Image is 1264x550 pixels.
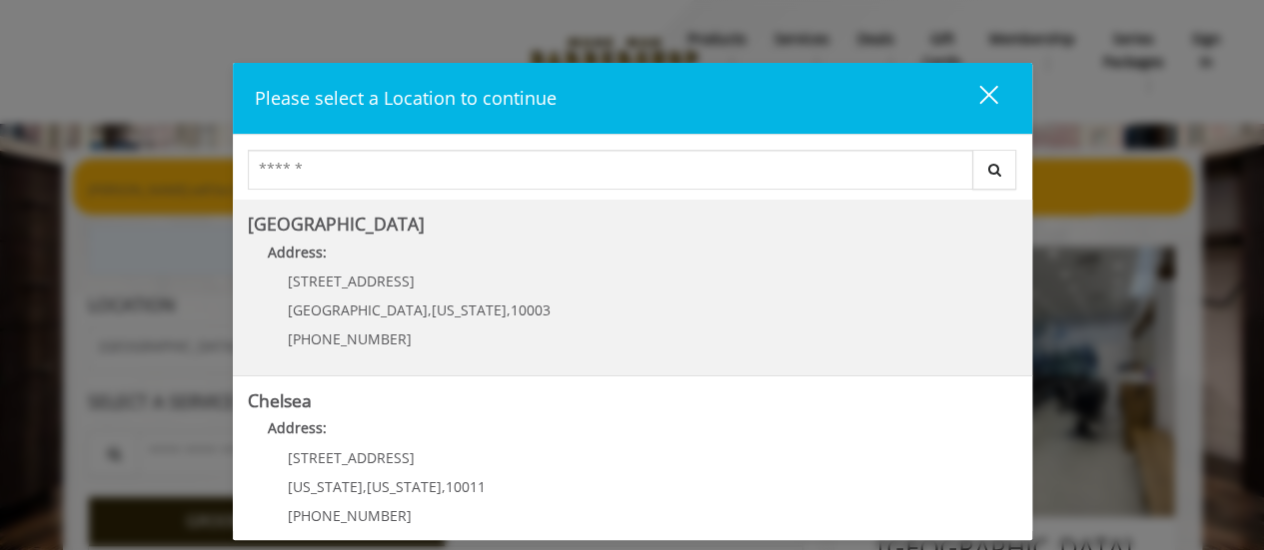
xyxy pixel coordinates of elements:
button: close dialog [942,78,1010,119]
span: , [363,477,367,496]
span: [STREET_ADDRESS] [288,448,415,467]
span: , [507,300,511,319]
input: Search Center [248,150,973,190]
b: [GEOGRAPHIC_DATA] [248,212,425,236]
span: [GEOGRAPHIC_DATA] [288,300,428,319]
div: close dialog [956,84,996,114]
i: Search button [983,163,1006,177]
span: 10011 [446,477,486,496]
div: Center Select [248,150,1017,200]
span: [PHONE_NUMBER] [288,506,412,525]
span: [STREET_ADDRESS] [288,272,415,290]
b: Chelsea [248,388,312,412]
span: [US_STATE] [288,477,363,496]
span: [US_STATE] [367,477,442,496]
span: Please select a Location to continue [255,86,557,110]
span: , [442,477,446,496]
span: , [428,300,432,319]
span: [PHONE_NUMBER] [288,329,412,348]
span: 10003 [511,300,551,319]
b: Address: [268,418,327,437]
span: [US_STATE] [432,300,507,319]
b: Address: [268,243,327,262]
